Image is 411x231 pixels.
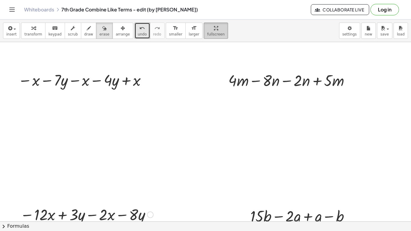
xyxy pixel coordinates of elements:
span: scrub [68,32,78,36]
button: Toggle navigation [7,5,17,14]
button: new [361,23,376,39]
span: settings [342,32,357,36]
button: format_sizesmaller [166,23,186,39]
span: load [397,32,405,36]
span: undo [138,32,147,36]
span: arrange [116,32,130,36]
button: erase [96,23,113,39]
span: save [380,32,389,36]
i: format_size [191,25,197,32]
span: draw [84,32,93,36]
button: arrange [113,23,133,39]
button: save [377,23,392,39]
button: format_sizelarger [185,23,202,39]
span: insert [6,32,17,36]
i: redo [154,25,160,32]
i: keyboard [52,25,58,32]
span: transform [24,32,42,36]
button: load [394,23,408,39]
button: undoundo [134,23,150,39]
button: insert [3,23,20,39]
button: settings [339,23,360,39]
span: keypad [48,32,62,36]
button: Collaborate Live [311,4,369,15]
button: scrub [65,23,81,39]
button: transform [21,23,45,39]
button: draw [81,23,97,39]
button: keyboardkeypad [45,23,65,39]
button: Log in [370,4,399,15]
i: undo [139,25,145,32]
a: Whiteboards [24,7,54,13]
span: new [365,32,372,36]
button: fullscreen [204,23,228,39]
span: larger [189,32,199,36]
span: erase [99,32,109,36]
span: fullscreen [207,32,224,36]
span: redo [153,32,161,36]
span: smaller [169,32,182,36]
button: redoredo [150,23,165,39]
i: format_size [173,25,178,32]
span: Collaborate Live [316,7,364,12]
